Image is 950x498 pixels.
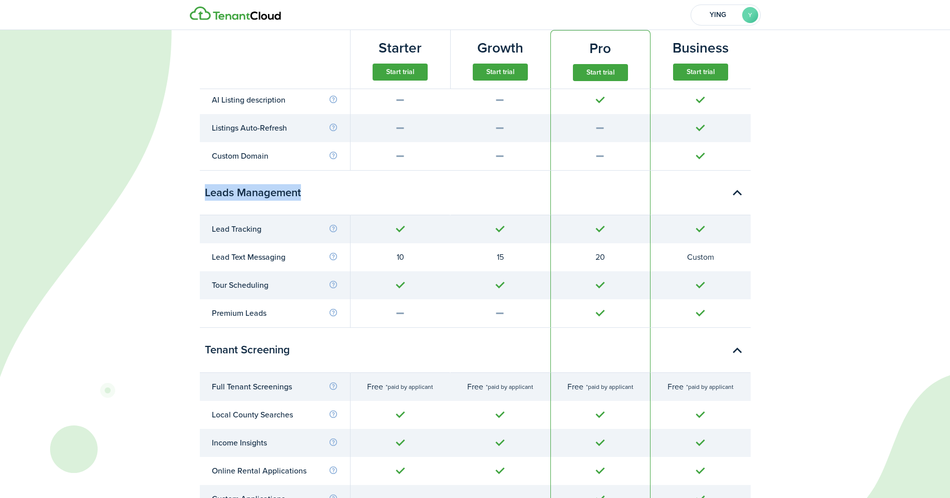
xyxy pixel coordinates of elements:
[212,465,338,477] div: Online Rental Applications
[586,384,634,390] span: *paid by applicant
[200,328,350,373] div: Tenant Screening
[200,171,350,216] div: Leads Management
[363,381,438,393] div: Free
[477,38,523,59] subscription-pricing-card-title: Growth
[373,64,428,81] button: Start trial
[212,437,338,449] div: Income Insights
[486,384,533,390] span: *paid by applicant
[663,251,739,263] div: Custom
[212,150,338,162] div: Custom Domain
[386,384,433,390] span: *paid by applicant
[379,38,422,59] subscription-pricing-card-title: Starter
[212,307,338,319] div: Premium Leads
[563,381,638,393] div: Free
[212,94,338,106] div: AI Listing description
[589,38,611,59] subscription-pricing-card-title: Pro
[212,409,338,421] div: Local County Searches
[686,384,734,390] span: *paid by applicant
[212,223,338,235] div: Lead Tracking
[698,12,738,19] span: YING
[673,64,728,81] button: Start trial
[473,64,528,81] button: Start trial
[212,251,338,263] div: Lead Text Messaging
[673,38,729,59] subscription-pricing-card-title: Business
[726,182,748,204] button: Toggle accordion
[190,7,281,21] img: Logo
[726,339,748,361] button: Toggle accordion
[742,7,758,23] avatar-text: Y
[462,381,538,393] div: Free
[200,215,751,328] table: Toggle accordion
[462,251,538,263] div: 15
[363,251,438,263] div: 10
[563,251,638,263] div: 20
[212,279,338,291] div: Tour Scheduling
[663,381,739,393] div: Free
[691,5,761,26] button: Open menu
[212,381,338,393] div: Full Tenant Screenings
[212,122,338,134] div: Listings Auto-Refresh
[573,64,628,81] button: Start trial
